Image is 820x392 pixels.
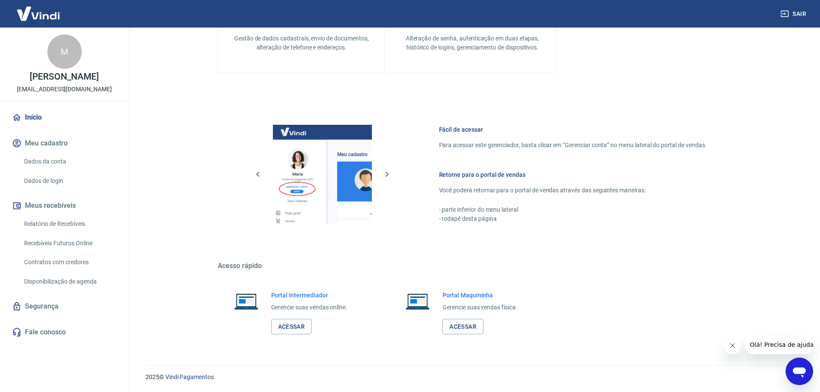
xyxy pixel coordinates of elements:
[218,262,727,270] h5: Acesso rápido
[228,291,264,312] img: Imagem de um notebook aberto
[786,358,813,385] iframe: Botão para abrir a janela de mensagens
[442,291,517,299] h6: Portal Maquininha
[21,172,118,190] a: Dados de login
[5,6,72,13] span: Olá! Precisa de ajuda?
[439,205,707,214] p: - parte inferior do menu lateral
[271,303,348,312] p: Gerencie suas vendas online.
[724,337,741,354] iframe: Fechar mensagem
[10,196,118,215] button: Meus recebíveis
[271,291,348,299] h6: Portal Intermediador
[17,85,112,94] p: [EMAIL_ADDRESS][DOMAIN_NAME]
[21,235,118,252] a: Recebíveis Futuros Online
[745,335,813,354] iframe: Mensagem da empresa
[10,134,118,153] button: Meu cadastro
[10,297,118,316] a: Segurança
[439,186,707,195] p: Você poderá retornar para o portal de vendas através das seguintes maneiras:
[399,291,436,312] img: Imagem de um notebook aberto
[10,0,66,27] img: Vindi
[273,125,372,224] img: Imagem da dashboard mostrando o botão de gerenciar conta na sidebar no lado esquerdo
[10,108,118,127] a: Início
[439,141,707,150] p: Para acessar este gerenciador, basta clicar em “Gerenciar conta” no menu lateral do portal de ven...
[442,303,517,312] p: Gerencie suas vendas física.
[145,373,799,382] p: 2025 ©
[403,34,542,52] p: Alteração de senha, autenticação em duas etapas, histórico de logins, gerenciamento de dispositivos.
[779,6,810,22] button: Sair
[165,373,214,380] a: Vindi Pagamentos
[232,34,371,52] p: Gestão de dados cadastrais, envio de documentos, alteração de telefone e endereços.
[10,323,118,342] a: Fale conosco
[439,214,707,223] p: - rodapé desta página
[21,273,118,290] a: Disponibilização de agenda
[442,319,483,335] a: Acessar
[21,215,118,233] a: Relatório de Recebíveis
[30,72,99,81] p: [PERSON_NAME]
[21,153,118,170] a: Dados da conta
[439,125,707,134] h6: Fácil de acessar
[439,170,707,179] h6: Retorne para o portal de vendas
[21,253,118,271] a: Contratos com credores
[271,319,312,335] a: Acessar
[47,34,82,69] div: M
